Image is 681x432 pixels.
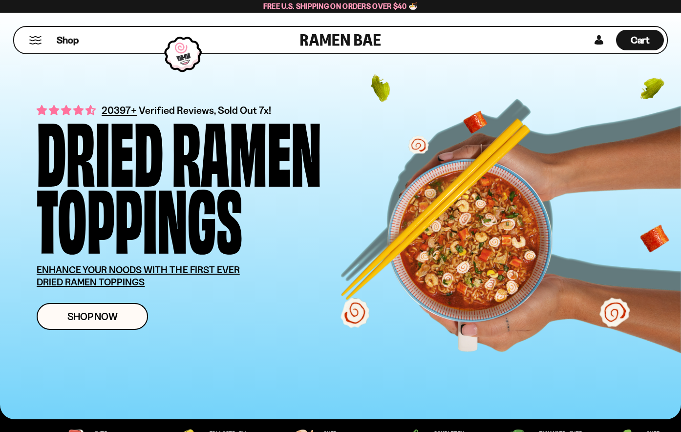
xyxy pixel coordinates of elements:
a: Shop Now [37,303,148,330]
div: Toppings [37,182,242,249]
span: Shop Now [67,311,118,322]
span: Free U.S. Shipping on Orders over $40 🍜 [263,1,418,11]
span: Shop [57,34,79,47]
u: ENHANCE YOUR NOODS WITH THE FIRST EVER DRIED RAMEN TOPPINGS [37,264,240,288]
div: Ramen [172,115,321,182]
span: Cart [631,34,650,46]
a: Shop [57,30,79,50]
div: Dried [37,115,163,182]
button: Mobile Menu Trigger [29,36,42,44]
div: Cart [616,27,664,53]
